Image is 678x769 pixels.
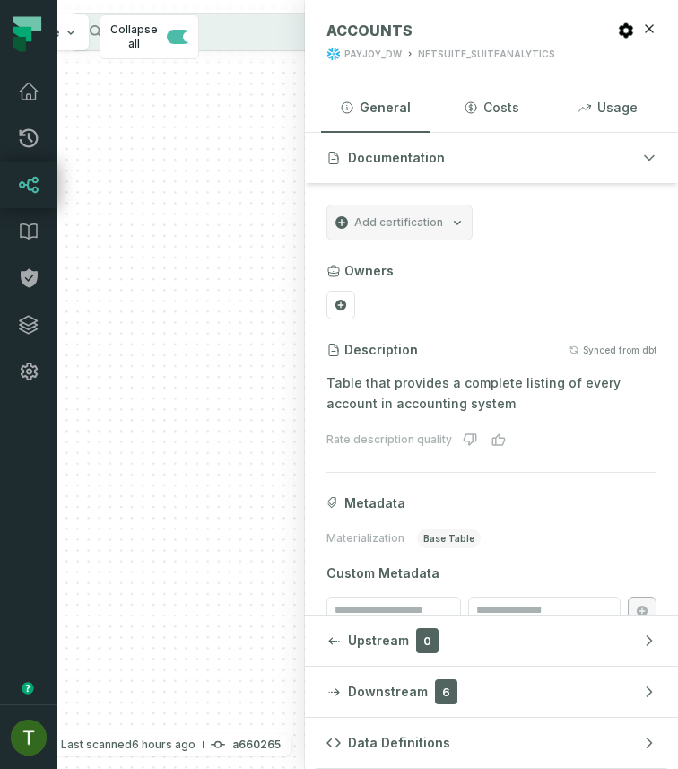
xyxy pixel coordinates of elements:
h3: Description [344,341,418,359]
relative-time: Sep 17, 2025, 6:43 AM GMT+3 [132,738,196,751]
button: Synced from dbt [569,345,656,355]
span: Add certification [354,215,443,230]
h3: Owners [344,262,394,280]
div: PAYJOY_DW [344,48,402,61]
h4: a660265 [232,739,281,750]
div: Tooltip anchor [20,680,36,696]
span: ACCOUNTS [326,22,413,39]
div: Rate description quality [326,433,452,447]
span: Upstream [348,632,409,650]
button: Collapse all [100,14,199,59]
button: General [321,83,430,132]
span: Downstream [348,683,428,701]
span: 6 [435,679,457,704]
span: Documentation [348,149,445,167]
p: Table that provides a complete listing of every account in accounting system [326,373,656,415]
span: 0 [416,628,439,653]
button: Data Definitions [305,718,678,768]
span: Data Definitions [348,734,450,752]
div: NETSUITE_SUITEANALYTICS [418,48,555,61]
button: Usage [553,83,662,132]
img: avatar of Tomer Galun [11,720,47,756]
button: Documentation [305,133,678,183]
span: Custom Metadata [326,564,656,582]
button: Upstream0 [305,616,678,666]
button: Downstream6 [305,667,678,717]
button: Last scanned[DATE] 6:43:06 AMa660265 [29,734,291,756]
button: Costs [437,83,545,132]
p: Last scanned [61,736,196,754]
span: Materialization [326,531,404,546]
span: Metadata [344,494,405,512]
span: base table [417,529,481,548]
button: Add certification [326,205,473,240]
